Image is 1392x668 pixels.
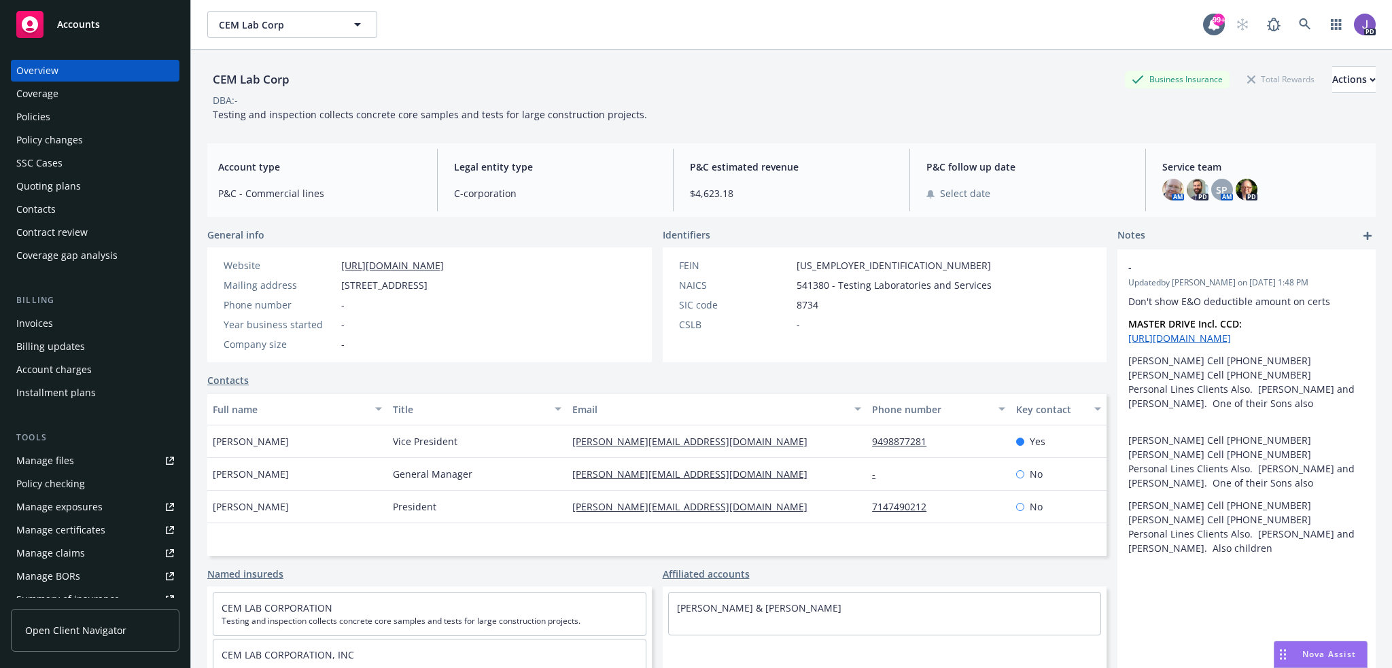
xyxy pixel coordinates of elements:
[1332,67,1376,92] div: Actions
[1128,433,1365,490] p: [PERSON_NAME] Cell [PHONE_NUMBER] [PERSON_NAME] Cell [PHONE_NUMBER] Personal Lines Clients Also. ...
[222,601,332,614] a: CEM LAB CORPORATION
[679,317,791,332] div: CSLB
[16,359,92,381] div: Account charges
[1302,648,1356,660] span: Nova Assist
[213,434,289,449] span: [PERSON_NAME]
[11,222,179,243] a: Contract review
[1216,183,1228,197] span: SP
[572,468,818,480] a: [PERSON_NAME][EMAIL_ADDRESS][DOMAIN_NAME]
[57,19,100,30] span: Accounts
[572,500,818,513] a: [PERSON_NAME][EMAIL_ADDRESS][DOMAIN_NAME]
[207,373,249,387] a: Contacts
[224,258,336,273] div: Website
[218,186,421,200] span: P&C - Commercial lines
[679,298,791,312] div: SIC code
[872,435,937,448] a: 9498877281
[1030,467,1043,481] span: No
[11,496,179,518] a: Manage exposures
[11,152,179,174] a: SSC Cases
[679,258,791,273] div: FEIN
[1128,277,1365,289] span: Updated by [PERSON_NAME] on [DATE] 1:48 PM
[690,186,892,200] span: $4,623.18
[1162,160,1365,174] span: Service team
[16,542,85,564] div: Manage claims
[1125,71,1230,88] div: Business Insurance
[1359,228,1376,244] a: add
[341,317,345,332] span: -
[207,393,387,425] button: Full name
[11,60,179,82] a: Overview
[1260,11,1287,38] a: Report a Bug
[16,129,83,151] div: Policy changes
[1229,11,1256,38] a: Start snowing
[1213,14,1225,26] div: 99+
[867,393,1011,425] button: Phone number
[393,499,436,514] span: President
[16,175,81,197] div: Quoting plans
[454,160,657,174] span: Legal entity type
[11,313,179,334] a: Invoices
[213,108,647,121] span: Testing and inspection collects concrete core samples and tests for large construction projects.
[1240,71,1321,88] div: Total Rewards
[1274,641,1368,668] button: Nova Assist
[11,106,179,128] a: Policies
[219,18,336,32] span: CEM Lab Corp
[341,337,345,351] span: -
[1128,498,1365,555] p: [PERSON_NAME] Cell [PHONE_NUMBER] [PERSON_NAME] Cell [PHONE_NUMBER] Personal Lines Clients Also. ...
[16,198,56,220] div: Contacts
[690,160,892,174] span: P&C estimated revenue
[926,160,1129,174] span: P&C follow up date
[393,402,547,417] div: Title
[11,450,179,472] a: Manage files
[213,467,289,481] span: [PERSON_NAME]
[797,317,800,332] span: -
[872,500,937,513] a: 7147490212
[1291,11,1319,38] a: Search
[341,259,444,272] a: [URL][DOMAIN_NAME]
[11,588,179,610] a: Summary of insurance
[25,623,126,637] span: Open Client Navigator
[1187,179,1208,200] img: photo
[224,278,336,292] div: Mailing address
[11,565,179,587] a: Manage BORs
[677,601,841,614] a: [PERSON_NAME] & [PERSON_NAME]
[11,294,179,307] div: Billing
[16,313,53,334] div: Invoices
[16,519,105,541] div: Manage certificates
[11,336,179,357] a: Billing updates
[213,402,367,417] div: Full name
[207,228,264,242] span: General info
[11,431,179,444] div: Tools
[341,278,428,292] span: [STREET_ADDRESS]
[11,129,179,151] a: Policy changes
[218,160,421,174] span: Account type
[207,71,295,88] div: CEM Lab Corp
[16,222,88,243] div: Contract review
[16,450,74,472] div: Manage files
[387,393,568,425] button: Title
[1030,434,1045,449] span: Yes
[213,93,238,107] div: DBA: -
[224,317,336,332] div: Year business started
[1274,641,1291,667] div: Drag to move
[1323,11,1350,38] a: Switch app
[1030,499,1043,514] span: No
[341,298,345,312] span: -
[16,106,50,128] div: Policies
[224,337,336,351] div: Company size
[1332,66,1376,93] button: Actions
[16,565,80,587] div: Manage BORs
[1236,179,1257,200] img: photo
[11,359,179,381] a: Account charges
[663,228,710,242] span: Identifiers
[16,496,103,518] div: Manage exposures
[872,468,886,480] a: -
[11,542,179,564] a: Manage claims
[11,245,179,266] a: Coverage gap analysis
[11,5,179,43] a: Accounts
[572,402,846,417] div: Email
[16,382,96,404] div: Installment plans
[16,152,63,174] div: SSC Cases
[224,298,336,312] div: Phone number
